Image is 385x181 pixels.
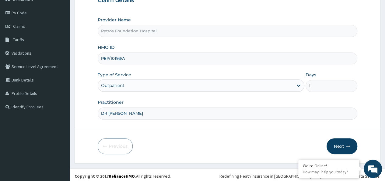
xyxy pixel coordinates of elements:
label: Type of Service [98,72,131,78]
div: Minimize live chat window [100,3,114,18]
label: Provider Name [98,17,131,23]
div: Outpatient [101,82,124,89]
label: Practitioner [98,99,124,105]
div: Redefining Heath Insurance in [GEOGRAPHIC_DATA] using Telemedicine and Data Science! [219,173,380,179]
strong: Copyright © 2017 . [75,173,136,179]
p: How may I help you today? [303,169,355,175]
input: Enter HMO ID [98,52,357,64]
button: Previous [98,138,133,154]
label: HMO ID [98,44,115,50]
label: Days [306,72,316,78]
textarea: Type your message and hit 'Enter' [3,118,116,139]
span: We're online! [35,52,84,114]
a: RelianceHMO [109,173,135,179]
img: d_794563401_company_1708531726252_794563401 [11,31,25,46]
button: Next [327,138,357,154]
div: We're Online! [303,163,355,168]
span: Claims [13,24,25,29]
div: Chat with us now [32,34,102,42]
input: Enter Name [98,107,357,119]
span: Tariffs [13,37,24,42]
